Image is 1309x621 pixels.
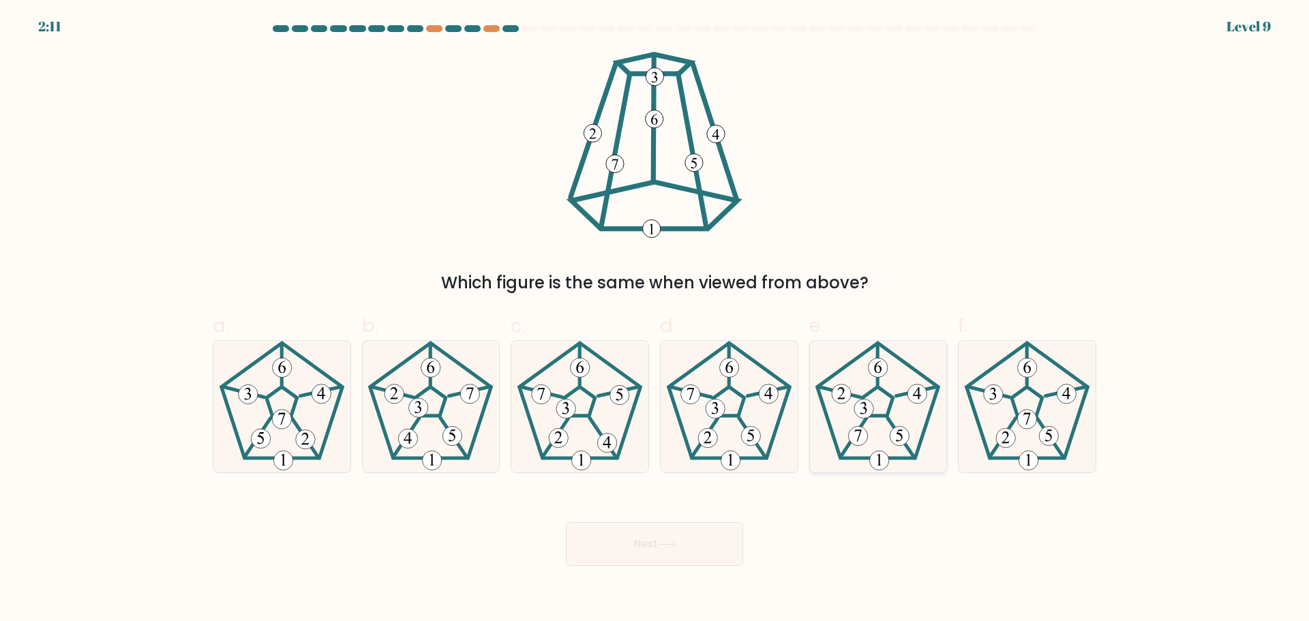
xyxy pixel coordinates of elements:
[660,312,676,339] span: d.
[221,271,1088,295] div: Which figure is the same when viewed from above?
[1227,16,1271,37] div: Level 9
[213,312,229,339] span: a.
[511,312,526,339] span: c.
[362,312,378,339] span: b.
[958,312,967,339] span: f.
[38,16,61,37] div: 2:11
[809,312,824,339] span: e.
[566,522,743,566] button: Next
